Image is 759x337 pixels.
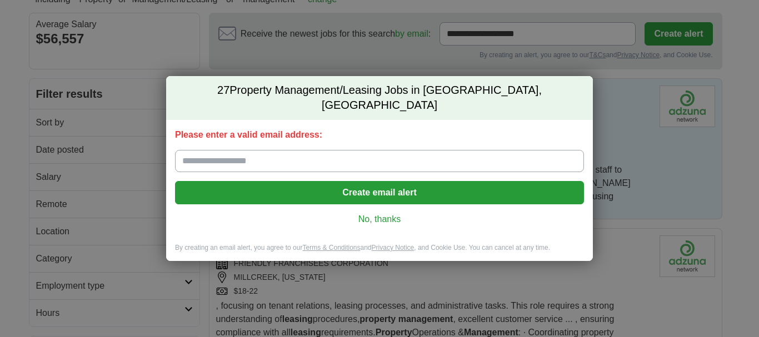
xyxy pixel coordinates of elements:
[166,243,593,261] div: By creating an email alert, you agree to our and , and Cookie Use. You can cancel at any time.
[175,181,584,204] button: Create email alert
[217,83,229,98] span: 27
[302,244,360,252] a: Terms & Conditions
[166,76,593,120] h2: Property Management/Leasing Jobs in [GEOGRAPHIC_DATA], [GEOGRAPHIC_DATA]
[372,244,415,252] a: Privacy Notice
[175,129,584,141] label: Please enter a valid email address:
[184,213,575,225] a: No, thanks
